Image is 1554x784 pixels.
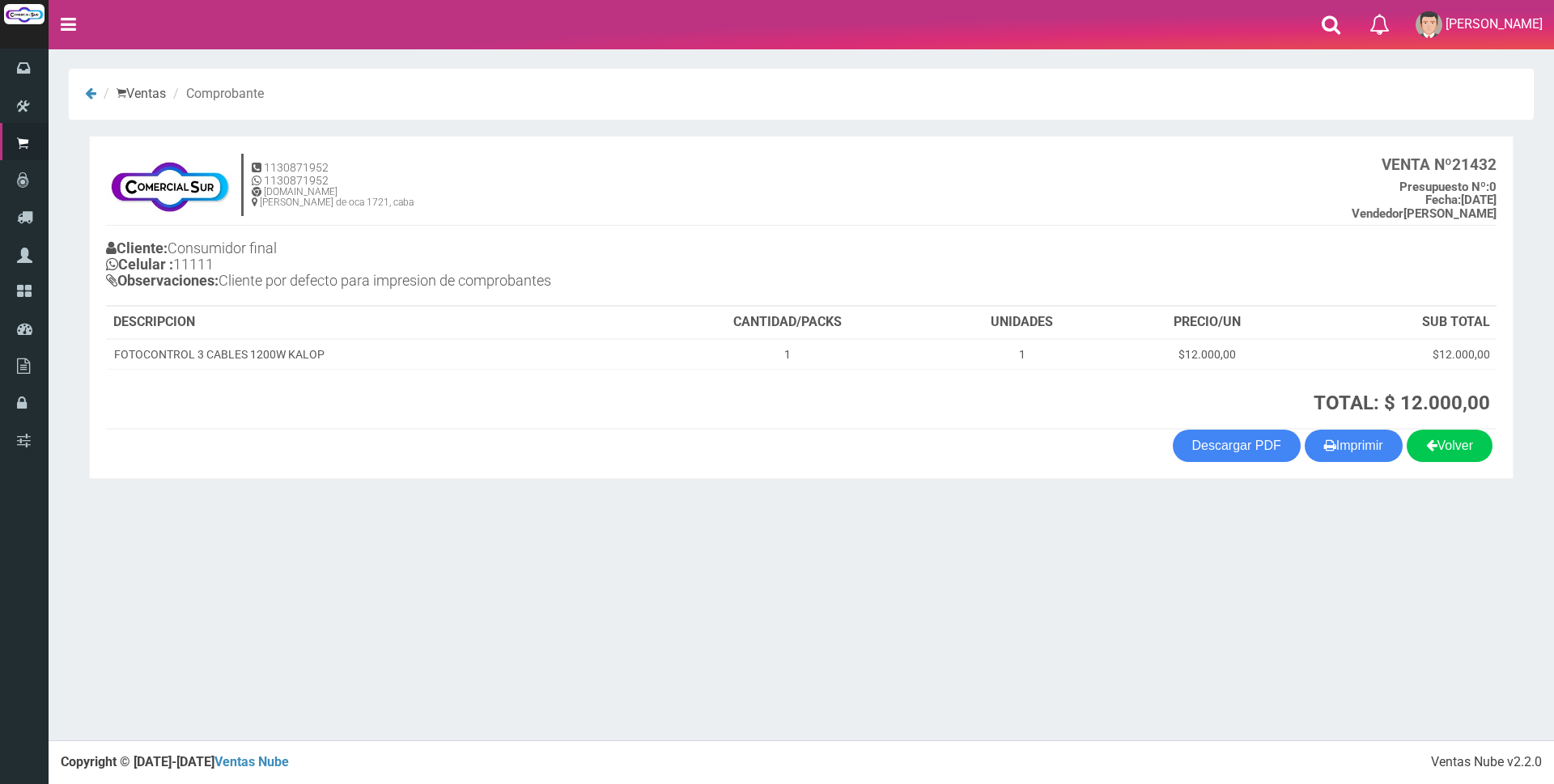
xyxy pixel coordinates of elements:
td: $12.000,00 [1303,339,1497,370]
td: 1 [642,339,932,370]
b: Observaciones: [106,272,219,289]
strong: TOTAL: $ 12.000,00 [1314,392,1490,414]
div: Ventas Nube v2.2.0 [1431,753,1542,772]
td: FOTOCONTROL 3 CABLES 1200W KALOP [107,339,642,370]
a: Ventas Nube [214,754,289,769]
h6: [DOMAIN_NAME] [PERSON_NAME] de oca 1721, caba [252,187,414,208]
b: [DATE] [1425,193,1497,207]
b: 0 [1399,180,1497,194]
th: CANTIDAD/PACKS [642,307,932,339]
img: User Image [1416,11,1442,38]
img: Logo grande [4,4,45,24]
button: Imprimir [1305,430,1403,462]
b: Cliente: [106,239,168,256]
th: DESCRIPCION [107,307,642,339]
td: 1 [932,339,1112,370]
a: Descargar PDF [1173,430,1301,462]
strong: VENTA Nº [1382,155,1452,174]
td: $12.000,00 [1112,339,1303,370]
span: [PERSON_NAME] [1446,16,1543,32]
strong: Fecha: [1425,193,1461,207]
a: Volver [1407,430,1492,462]
h4: Consumidor final 11111 Cliente por defecto para impresion de comprobantes [106,236,801,296]
th: SUB TOTAL [1303,307,1497,339]
strong: Presupuesto Nº: [1399,180,1489,194]
strong: Vendedor [1352,206,1403,221]
h5: 1130871952 1130871952 [252,162,414,187]
img: f695dc5f3a855ddc19300c990e0c55a2.jpg [106,153,233,218]
b: Celular : [106,256,173,273]
b: [PERSON_NAME] [1352,206,1497,221]
th: UNIDADES [932,307,1112,339]
b: 21432 [1382,155,1497,174]
li: Ventas [100,85,166,104]
strong: Copyright © [DATE]-[DATE] [61,754,289,769]
th: PRECIO/UN [1112,307,1303,339]
li: Comprobante [169,85,264,104]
